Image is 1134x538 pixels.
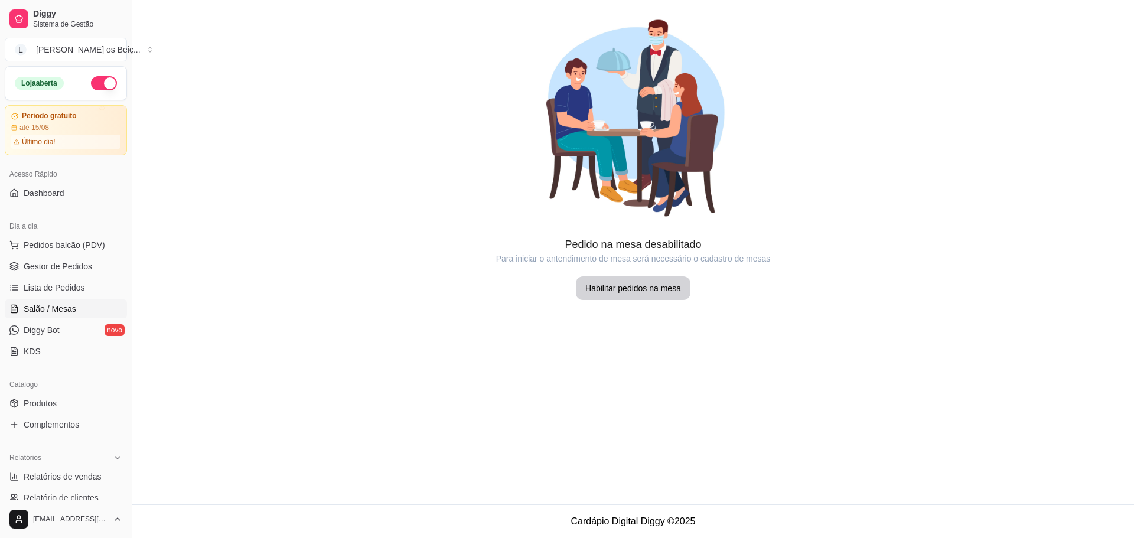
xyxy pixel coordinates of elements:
[24,282,85,294] span: Lista de Pedidos
[5,217,127,236] div: Dia a dia
[15,77,64,90] div: Loja aberta
[132,236,1134,253] article: Pedido na mesa desabilitado
[5,467,127,486] a: Relatórios de vendas
[24,492,99,504] span: Relatório de clientes
[5,505,127,533] button: [EMAIL_ADDRESS][DOMAIN_NAME]
[5,165,127,184] div: Acesso Rápido
[5,38,127,61] button: Select a team
[9,453,41,462] span: Relatórios
[5,342,127,361] a: KDS
[5,375,127,394] div: Catálogo
[5,184,127,203] a: Dashboard
[36,44,141,56] div: [PERSON_NAME] os Beiç ...
[24,471,102,482] span: Relatórios de vendas
[576,276,690,300] button: Habilitar pedidos na mesa
[24,345,41,357] span: KDS
[33,514,108,524] span: [EMAIL_ADDRESS][DOMAIN_NAME]
[22,112,77,120] article: Período gratuito
[5,257,127,276] a: Gestor de Pedidos
[24,260,92,272] span: Gestor de Pedidos
[5,415,127,434] a: Complementos
[5,321,127,340] a: Diggy Botnovo
[5,105,127,155] a: Período gratuitoaté 15/08Último dia!
[24,239,105,251] span: Pedidos balcão (PDV)
[5,236,127,255] button: Pedidos balcão (PDV)
[24,397,57,409] span: Produtos
[5,299,127,318] a: Salão / Mesas
[5,278,127,297] a: Lista de Pedidos
[24,419,79,431] span: Complementos
[24,187,64,199] span: Dashboard
[91,76,117,90] button: Alterar Status
[132,504,1134,538] footer: Cardápio Digital Diggy © 2025
[24,324,60,336] span: Diggy Bot
[132,253,1134,265] article: Para iniciar o antendimento de mesa será necessário o cadastro de mesas
[33,9,122,19] span: Diggy
[33,19,122,29] span: Sistema de Gestão
[15,44,27,56] span: L
[5,5,127,33] a: DiggySistema de Gestão
[5,488,127,507] a: Relatório de clientes
[22,137,56,146] article: Último dia!
[24,303,76,315] span: Salão / Mesas
[5,394,127,413] a: Produtos
[19,123,49,132] article: até 15/08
